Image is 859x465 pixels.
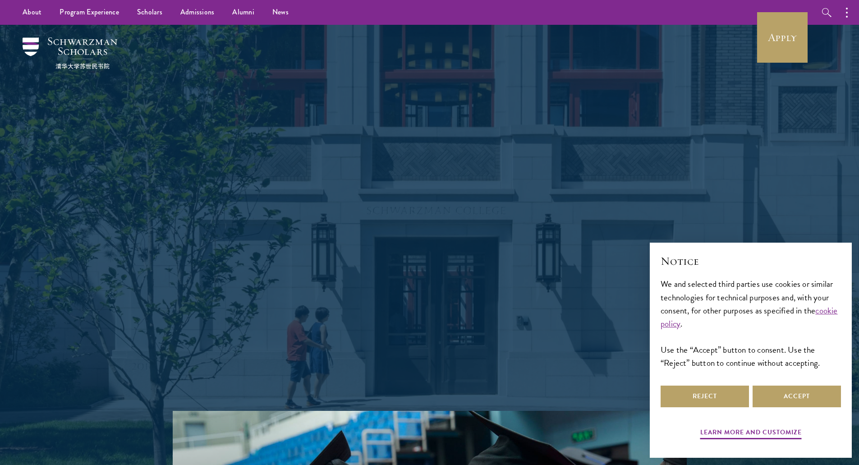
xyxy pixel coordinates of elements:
[753,386,841,407] button: Accept
[267,204,592,312] p: Schwarzman Scholars is a prestigious one-year, fully funded master’s program in global affairs at...
[757,12,808,63] a: Apply
[700,427,802,441] button: Learn more and customize
[23,37,117,69] img: Schwarzman Scholars
[661,304,838,330] a: cookie policy
[661,277,841,369] div: We and selected third parties use cookies or similar technologies for technical purposes and, wit...
[661,386,749,407] button: Reject
[661,253,841,269] h2: Notice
